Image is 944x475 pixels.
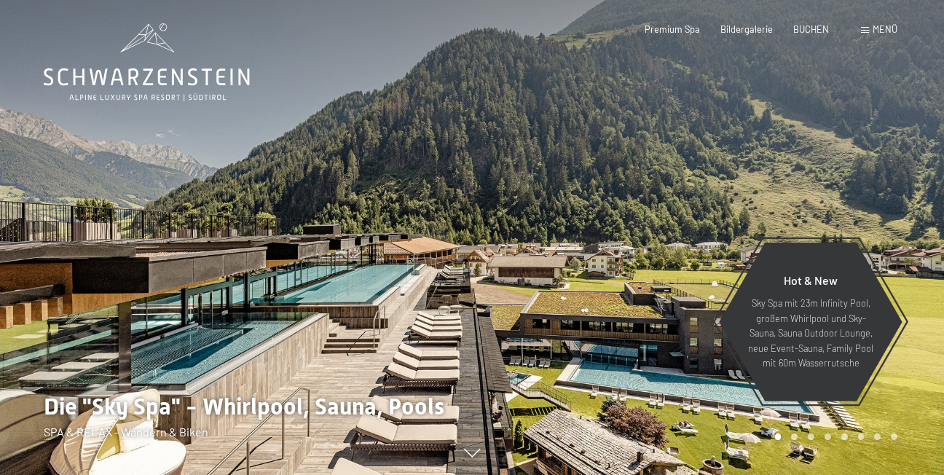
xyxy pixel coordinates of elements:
a: Bildergalerie [720,23,773,35]
div: Carousel Page 3 [808,433,814,440]
a: Premium Spa [645,23,700,35]
div: Carousel Page 4 [825,433,831,440]
div: Carousel Pagination [770,433,897,440]
p: Sky Spa mit 23m Infinity Pool, großem Whirlpool und Sky-Sauna, Sauna Outdoor Lounge, neue Event-S... [747,296,874,370]
span: Menü [873,23,897,35]
div: Carousel Page 5 [841,433,848,440]
a: Hot & New Sky Spa mit 23m Infinity Pool, großem Whirlpool und Sky-Sauna, Sauna Outdoor Lounge, ne... [718,242,903,402]
span: Hot & New [784,273,838,287]
div: Carousel Page 2 [791,433,798,440]
div: Carousel Page 1 (Current Slide) [775,433,782,440]
div: Carousel Page 8 [891,433,897,440]
div: Carousel Page 7 [874,433,881,440]
div: Carousel Page 6 [858,433,865,440]
a: BUCHEN [793,23,829,35]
